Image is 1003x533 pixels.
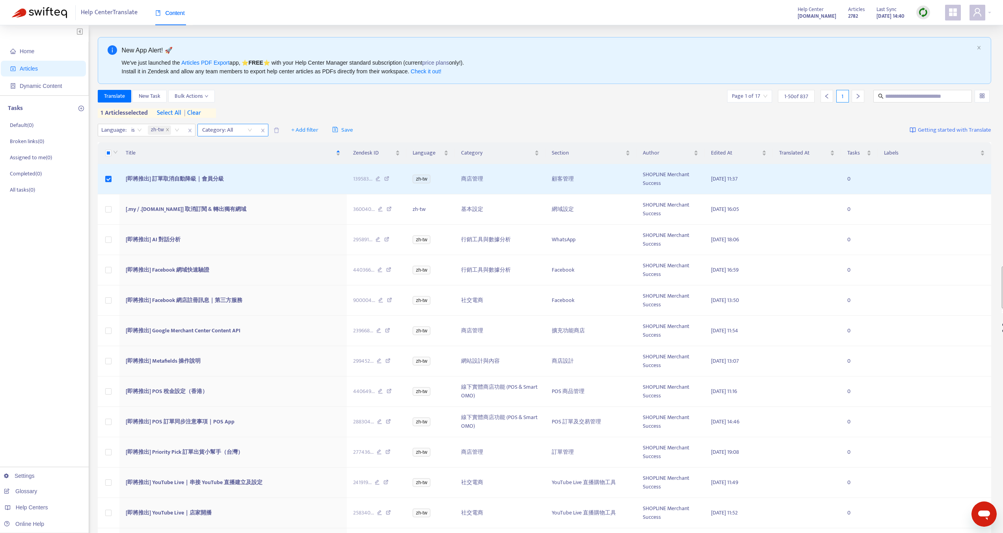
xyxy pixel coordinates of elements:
[711,326,738,335] span: [DATE] 11:54
[455,164,546,194] td: 商店管理
[10,121,33,129] p: Default ( 0 )
[104,92,125,101] span: Translate
[455,255,546,285] td: 行銷工具與數據分析
[122,58,974,76] div: We've just launched the app, ⭐ ⭐️ with your Help Center Manager standard subscription (current on...
[836,90,849,102] div: 1
[455,346,546,376] td: 網站設計與內容
[126,387,208,396] span: [即將推出] POS 稅金設定（香港）
[798,12,836,20] strong: [DOMAIN_NAME]
[353,149,394,157] span: Zendesk ID
[824,93,830,99] span: left
[157,108,181,118] span: select all
[977,45,981,50] button: close
[545,437,636,468] td: 訂單管理
[4,521,44,527] a: Online Help
[545,498,636,528] td: YouTube Live 直播購物工具
[122,45,974,55] div: New App Alert! 🚀
[347,142,407,164] th: Zendesk ID
[413,357,430,365] span: zh-tw
[332,127,338,132] span: save
[918,7,928,17] img: sync.dc5367851b00ba804db3.png
[784,92,808,101] span: 1 - 50 of 837
[126,174,224,183] span: [即將推出] 訂單取消自動降級｜會員分級
[455,407,546,437] td: 線下實體商店功能 (POS & Smart OMO)
[291,125,318,135] span: + Add filter
[132,90,167,102] button: New Task
[711,508,738,517] span: [DATE] 11:52
[636,194,705,225] td: SHOPLINE Merchant Success
[455,316,546,346] td: 商店管理
[841,316,877,346] td: 0
[168,90,215,102] button: Bulk Actionsdown
[705,142,773,164] th: Edited At
[10,83,16,89] span: container
[455,194,546,225] td: 基本設定
[841,225,877,255] td: 0
[20,65,38,72] span: Articles
[4,488,37,494] a: Glossary
[258,126,268,135] span: close
[636,498,705,528] td: SHOPLINE Merchant Success
[878,93,884,99] span: search
[274,127,279,133] span: delete
[841,346,877,376] td: 0
[20,83,62,89] span: Dynamic Content
[148,125,171,135] span: zh-tw
[841,142,877,164] th: Tasks
[884,149,979,157] span: Labels
[98,90,131,102] button: Translate
[126,508,212,517] span: [即將推出] YouTube Live｜店家開播
[971,501,997,527] iframe: メッセージングウィンドウを開くボタン
[185,126,195,135] span: close
[353,417,374,426] span: 288304 ...
[131,124,142,136] span: is
[711,387,737,396] span: [DATE] 11:16
[779,149,828,157] span: Translated At
[636,346,705,376] td: SHOPLINE Merchant Success
[711,478,738,487] span: [DATE] 11:49
[545,407,636,437] td: POS 訂單及交易管理
[353,235,372,244] span: 295891 ...
[878,142,991,164] th: Labels
[413,478,430,487] span: zh-tw
[711,149,760,157] span: Edited At
[10,170,42,178] p: Completed ( 0 )
[545,142,636,164] th: Section
[406,142,454,164] th: Language
[545,316,636,346] td: 擴充功能商店
[545,225,636,255] td: WhatsApp
[711,447,739,457] span: [DATE] 19:08
[4,473,35,479] a: Settings
[910,127,916,133] img: image-link
[636,164,705,194] td: SHOPLINE Merchant Success
[81,5,138,20] span: Help Center Translate
[126,417,234,426] span: [即將推出] POS 訂單同步注意事項｜POS App
[10,186,35,194] p: All tasks ( 0 )
[155,10,161,16] span: book
[353,205,375,214] span: 360040 ...
[711,205,739,214] span: [DATE] 16:05
[411,68,441,75] a: Check it out!
[636,376,705,407] td: SHOPLINE Merchant Success
[413,296,430,305] span: zh-tw
[711,296,739,305] span: [DATE] 13:50
[876,12,904,20] strong: [DATE] 14:40
[353,448,374,457] span: 277436 ...
[711,417,739,426] span: [DATE] 14:46
[841,376,877,407] td: 0
[20,48,34,54] span: Home
[108,45,117,55] span: info-circle
[455,376,546,407] td: 線下實體商店功能 (POS & Smart OMO)
[798,11,836,20] a: [DOMAIN_NAME]
[413,387,430,396] span: zh-tw
[455,498,546,528] td: 社交電商
[545,468,636,498] td: YouTube Live 直播購物工具
[711,174,738,183] span: [DATE] 11:37
[636,468,705,498] td: SHOPLINE Merchant Success
[353,478,372,487] span: 241919 ...
[455,437,546,468] td: 商店管理
[332,125,353,135] span: Save
[461,149,533,157] span: Category
[636,437,705,468] td: SHOPLINE Merchant Success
